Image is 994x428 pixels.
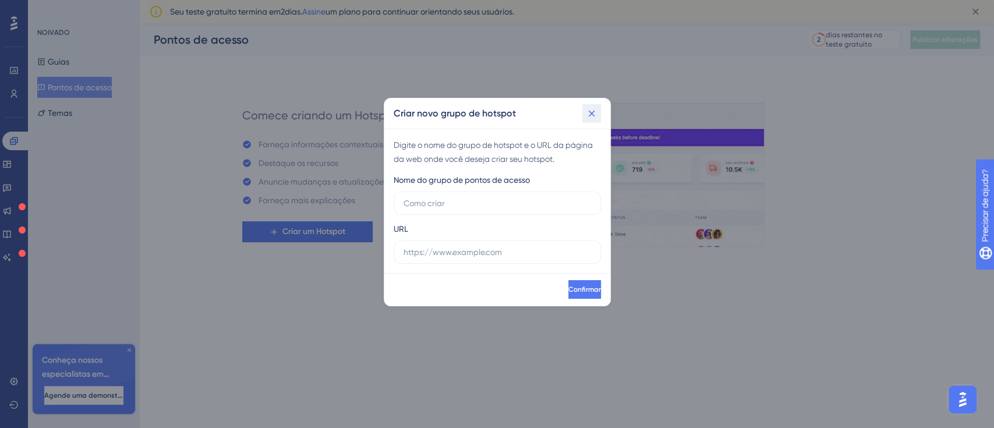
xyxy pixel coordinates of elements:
font: Confirmar [568,285,601,293]
input: https://www.example.com [404,246,591,259]
input: Como criar [404,197,591,210]
iframe: Iniciador do Assistente de IA do UserGuiding [945,382,980,417]
font: Digite o nome do grupo de hotspot e o URL da página da web onde você deseja criar seu hotspot. [394,140,593,164]
font: Nome do grupo de pontos de acesso [394,175,530,185]
font: Precisar de ajuda? [27,5,100,14]
font: URL [394,224,408,234]
font: Criar novo grupo de hotspot [394,108,516,119]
